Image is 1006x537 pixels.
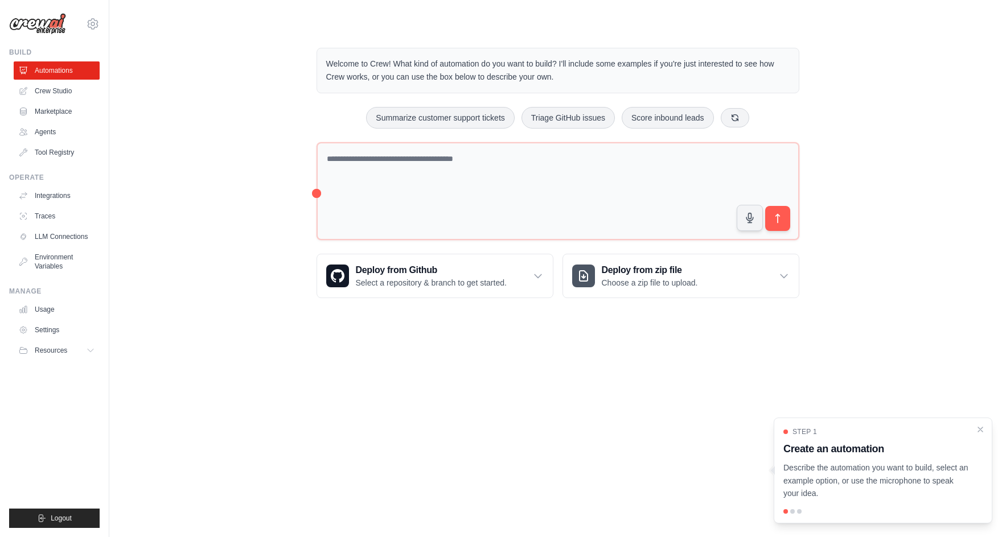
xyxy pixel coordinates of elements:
[793,427,817,436] span: Step 1
[51,514,72,523] span: Logout
[14,123,100,141] a: Agents
[783,461,969,500] p: Describe the automation you want to build, select an example option, or use the microphone to spe...
[14,341,100,360] button: Resources
[9,287,100,296] div: Manage
[14,300,100,319] a: Usage
[9,13,66,35] img: Logo
[356,277,507,288] p: Select a repository & branch to get started.
[9,509,100,528] button: Logout
[14,61,100,80] a: Automations
[976,425,985,434] button: Close walkthrough
[783,441,969,457] h3: Create an automation
[14,82,100,100] a: Crew Studio
[14,228,100,246] a: LLM Connections
[14,321,100,339] a: Settings
[14,102,100,121] a: Marketplace
[9,173,100,182] div: Operate
[35,346,67,355] span: Resources
[9,48,100,57] div: Build
[622,107,714,129] button: Score inbound leads
[356,263,507,277] h3: Deploy from Github
[14,187,100,205] a: Integrations
[602,263,698,277] h3: Deploy from zip file
[326,57,790,84] p: Welcome to Crew! What kind of automation do you want to build? I'll include some examples if you'...
[14,143,100,162] a: Tool Registry
[602,277,698,288] p: Choose a zip file to upload.
[14,207,100,225] a: Traces
[366,107,514,129] button: Summarize customer support tickets
[522,107,615,129] button: Triage GitHub issues
[14,248,100,275] a: Environment Variables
